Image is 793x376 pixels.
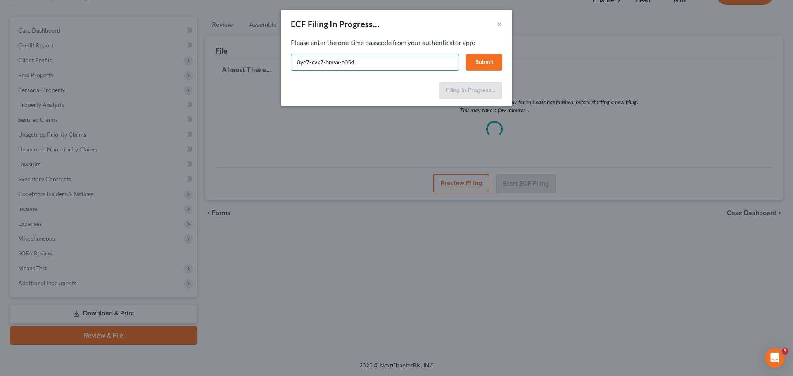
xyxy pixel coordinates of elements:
[291,54,459,71] input: Enter MFA Code...
[466,54,502,71] button: Submit
[439,82,502,99] button: Filing In Progress...
[765,348,785,368] iframe: Intercom live chat
[291,38,502,47] p: Please enter the one-time passcode from your authenticator app:
[291,18,380,30] div: ECF Filing In Progress...
[782,348,788,355] span: 3
[496,19,502,29] button: ×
